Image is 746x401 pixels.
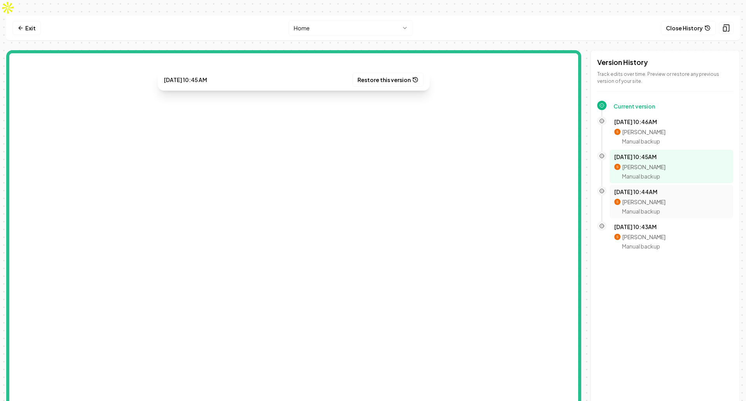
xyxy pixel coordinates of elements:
[622,233,666,241] p: [PERSON_NAME]
[614,129,621,135] img: User avatar
[352,73,424,87] button: Restore this version
[614,153,729,161] p: [DATE] 10:45AM
[597,71,733,85] p: Track edits over time. Preview or restore any previous version of your site.
[614,199,621,205] img: User avatar
[622,163,666,171] p: [PERSON_NAME]
[12,21,41,35] a: Exit
[622,172,666,180] p: Manual backup
[622,198,666,206] p: [PERSON_NAME]
[614,223,729,231] p: [DATE] 10:43AM
[622,242,666,250] p: Manual backup
[622,207,666,215] p: Manual backup
[614,188,729,196] p: [DATE] 10:44AM
[614,102,729,110] h2: Current version
[597,57,733,68] h2: Version History
[614,118,729,126] p: [DATE] 10:46AM
[661,21,716,35] button: Close History
[622,128,666,136] p: [PERSON_NAME]
[622,137,666,145] p: Manual backup
[164,75,207,84] p: [DATE] 10:45 AM
[614,234,621,240] img: User avatar
[614,164,621,170] img: User avatar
